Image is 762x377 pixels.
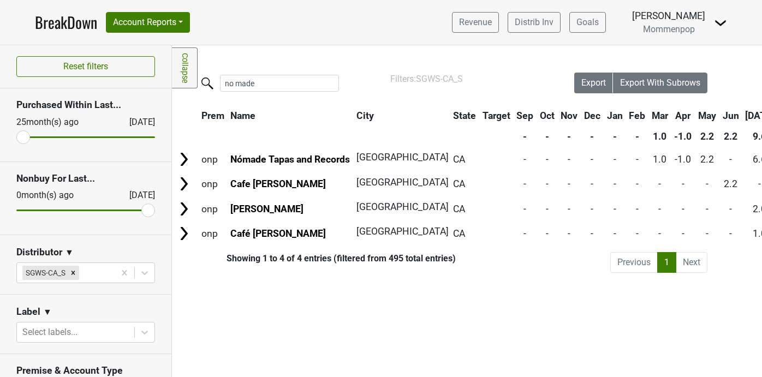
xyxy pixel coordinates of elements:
button: Export With Subrows [613,73,707,93]
th: 2.2 [695,127,719,146]
span: Export [581,77,606,88]
span: - [729,154,732,165]
span: - [706,228,709,239]
span: 1.0 [653,154,666,165]
h3: Label [16,306,40,318]
span: - [706,178,709,189]
span: - [658,228,661,239]
a: 1 [657,252,676,273]
td: onp [199,197,227,220]
span: Name [230,110,255,121]
span: - [591,154,593,165]
span: [GEOGRAPHIC_DATA] [356,152,449,163]
span: - [614,178,616,189]
span: CA [453,154,465,165]
span: - [729,204,732,214]
a: Goals [569,12,606,33]
th: State: activate to sort column ascending [450,106,479,125]
span: ▼ [65,246,74,259]
span: - [523,178,526,189]
span: - [682,178,684,189]
span: - [546,154,549,165]
span: -1.0 [675,154,691,165]
a: [PERSON_NAME] [230,204,303,214]
div: 25 month(s) ago [16,116,103,129]
th: - [581,127,603,146]
span: - [682,228,684,239]
th: &nbsp;: activate to sort column ascending [173,106,198,125]
th: Apr: activate to sort column ascending [672,106,695,125]
th: - [558,127,581,146]
th: - [626,127,648,146]
th: Dec: activate to sort column ascending [581,106,603,125]
th: - [537,127,557,146]
span: - [568,228,570,239]
span: Mommenpop [643,24,695,34]
h3: Purchased Within Last... [16,99,155,111]
h3: Distributor [16,247,62,258]
button: Reset filters [16,56,155,77]
a: Nómade Tapas and Records [230,154,350,165]
span: - [614,154,616,165]
span: - [636,228,639,239]
div: [DATE] [120,116,155,129]
span: Export With Subrows [620,77,700,88]
span: - [758,178,761,189]
span: - [706,204,709,214]
span: - [636,204,639,214]
h3: Premise & Account Type [16,365,155,376]
span: Target [483,110,510,121]
th: Name: activate to sort column ascending [228,106,353,125]
th: Nov: activate to sort column ascending [558,106,581,125]
h3: Nonbuy For Last... [16,173,155,184]
th: City: activate to sort column ascending [354,106,444,125]
div: [DATE] [120,189,155,202]
a: Cafe [PERSON_NAME] [230,178,326,189]
a: Café [PERSON_NAME] [230,228,326,239]
th: Feb: activate to sort column ascending [626,106,648,125]
img: Dropdown Menu [714,16,727,29]
button: Account Reports [106,12,190,33]
th: Mar: activate to sort column ascending [649,106,671,125]
span: Prem [201,110,224,121]
span: CA [453,178,465,189]
img: Arrow right [176,225,192,242]
div: Remove SGWS-CA_S [67,266,79,280]
th: 1.0 [649,127,671,146]
span: - [636,154,639,165]
span: - [614,204,616,214]
span: - [523,154,526,165]
a: Collapse [172,47,198,88]
span: - [523,228,526,239]
div: 0 month(s) ago [16,189,103,202]
a: Distrib Inv [508,12,561,33]
span: - [568,154,570,165]
th: May: activate to sort column ascending [695,106,719,125]
img: Arrow right [176,151,192,167]
span: ▼ [43,306,52,319]
span: 2.2 [700,154,714,165]
img: Arrow right [176,201,192,217]
th: Jan: activate to sort column ascending [604,106,626,125]
span: - [658,204,661,214]
th: -1.0 [672,127,695,146]
div: SGWS-CA_S [22,266,67,280]
span: [GEOGRAPHIC_DATA] [356,226,449,237]
th: 2.2 [720,127,742,146]
span: - [546,204,549,214]
a: BreakDown [35,11,97,34]
th: Sep: activate to sort column ascending [514,106,536,125]
span: - [591,178,593,189]
span: - [591,228,593,239]
span: CA [453,204,465,214]
button: Export [574,73,614,93]
span: - [682,204,684,214]
div: Filters: [390,73,544,86]
span: 2.2 [724,178,737,189]
td: onp [199,222,227,245]
th: - [604,127,626,146]
td: onp [199,147,227,171]
span: [GEOGRAPHIC_DATA] [356,201,449,212]
span: - [614,228,616,239]
span: - [591,204,593,214]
